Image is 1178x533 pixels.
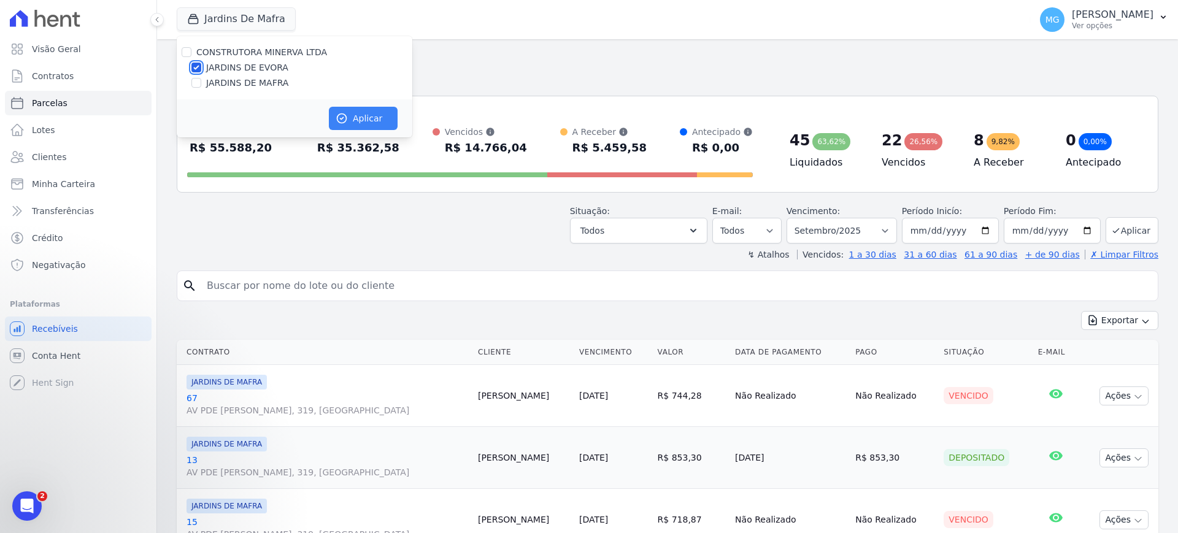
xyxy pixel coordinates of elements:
label: Período Fim: [1004,205,1101,218]
a: Parcelas [5,91,152,115]
div: Antecipado [692,126,753,138]
span: Conta Hent [32,350,80,362]
th: Pago [850,340,939,365]
td: R$ 853,30 [653,427,731,489]
a: 13AV PDE [PERSON_NAME], 319, [GEOGRAPHIC_DATA] [187,454,468,478]
td: Não Realizado [730,365,850,427]
button: Selecionador de Emoji [39,402,48,412]
div: 8 [974,131,984,150]
div: Exemplo Carta de Negativação enviada para o cliente [33,34,179,72]
td: R$ 744,28 [653,365,731,427]
button: go back [8,5,31,28]
th: Vencimento [574,340,653,365]
div: 9,82% [987,133,1020,150]
span: JARDINS DE MAFRA [187,437,267,451]
h4: Vencidos [882,155,954,170]
a: 1 a 30 dias [849,250,896,259]
span: Clientes [32,151,66,163]
span: 2 [37,491,47,501]
label: Vencimento: [787,206,840,216]
span: Negativação é o processo de registro de uma dívida não paga nos… [33,137,172,172]
button: Ações [1099,386,1149,405]
th: Contrato [177,340,473,365]
p: Ativo [60,15,80,28]
td: [DATE] [730,427,850,489]
td: [PERSON_NAME] [473,365,574,427]
a: 31 a 60 dias [904,250,957,259]
div: 26,56% [904,133,942,150]
a: 67AV PDE [PERSON_NAME], 319, [GEOGRAPHIC_DATA] [187,392,468,416]
label: Vencidos: [797,250,844,259]
div: 45 [790,131,810,150]
div: 22 [882,131,902,150]
button: Start recording [78,402,88,412]
div: Vencidos [445,126,527,138]
label: Período Inicío: [902,206,962,216]
div: A Receber [572,126,647,138]
span: MG [1045,15,1060,24]
span: AV PDE [PERSON_NAME], 319, [GEOGRAPHIC_DATA] [187,404,468,416]
span: Negativação [32,259,86,271]
button: Ações [1099,448,1149,467]
a: Minha Carteira [5,172,152,196]
button: Jardins De Mafra [177,7,296,31]
h4: Antecipado [1066,155,1138,170]
h4: Liquidados [790,155,862,170]
a: Visão Geral [5,37,152,61]
p: Ver opções [1072,21,1153,31]
td: Não Realizado [850,365,939,427]
div: Por onde começar: Negativação [33,110,179,136]
th: Situação [939,340,1033,365]
div: R$ 14.766,04 [445,138,527,158]
a: [DATE] [579,391,608,401]
h4: A Receber [974,155,1046,170]
div: Depositado [944,449,1009,466]
a: [DATE] [579,453,608,462]
span: Visão Geral [32,43,81,55]
a: Negativação [5,253,152,277]
span: AV PDE [PERSON_NAME], 319, [GEOGRAPHIC_DATA] [187,466,468,478]
span: Parcelas [32,97,67,109]
button: MG [PERSON_NAME] Ver opções [1030,2,1178,37]
span: Recebíveis [32,323,78,335]
span: Todos [580,223,604,238]
span: JARDINS DE MAFRA [187,499,267,513]
a: [DATE] [579,515,608,524]
button: Selecionador de GIF [58,402,68,412]
button: Todos [570,218,707,243]
div: Por onde começar: NegativaçãoNegativação é o processo de registro de uma dívida não paga nos… [20,100,191,184]
textarea: Envie uma mensagem... [10,376,235,397]
div: R$ 0,00 [692,138,753,158]
a: Transferências [5,199,152,223]
th: Data de Pagamento [730,340,850,365]
button: Ações [1099,510,1149,529]
div: Vencido [944,511,993,528]
a: 61 a 90 dias [964,250,1017,259]
a: Lotes [5,118,152,142]
label: JARDINS DE EVORA [206,61,288,74]
label: ↯ Atalhos [747,250,789,259]
th: E-mail [1033,340,1079,365]
div: Plataformas [10,297,147,312]
button: Aplicar [1106,217,1158,243]
input: Buscar por nome do lote ou do cliente [199,274,1153,298]
span: Lotes [32,124,55,136]
label: JARDINS DE MAFRA [206,77,288,90]
button: Início [192,5,215,28]
div: [PERSON_NAME], fica a critério do empreendimento. Por exemplo: Inclusão no SPC após 5 [PERSON_NAM... [20,319,191,367]
span: JARDINS DE MAFRA [187,375,267,389]
label: Situação: [570,206,610,216]
div: 0,00% [1079,133,1112,150]
span: A carta enviada para o Serasa contém todas as informações do… [33,74,163,109]
img: Profile image for Adriane [35,7,55,26]
button: Aplicar [329,107,398,130]
div: 0 [1066,131,1076,150]
a: Crédito [5,226,152,250]
label: E-mail: [712,206,742,216]
div: R$ 5.459,58 [572,138,647,158]
label: CONSTRUTORA MINERVA LTDA [196,47,327,57]
span: Contratos [32,70,74,82]
span: A negativação é cobrada na Fatura Hent. Na plataforma, acessa… [33,213,153,248]
div: 63,62% [812,133,850,150]
a: ✗ Limpar Filtros [1085,250,1158,259]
